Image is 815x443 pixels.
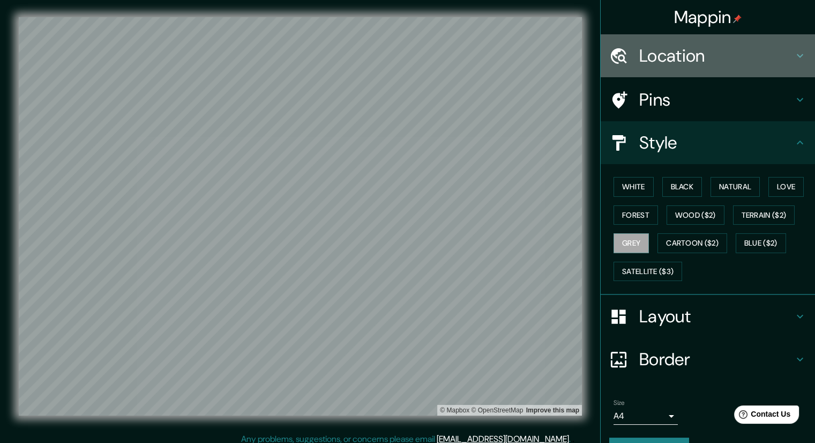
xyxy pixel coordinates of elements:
[657,233,727,253] button: Cartoon ($2)
[662,177,702,197] button: Black
[601,338,815,381] div: Border
[733,14,742,23] img: pin-icon.png
[614,205,658,225] button: Forest
[614,233,649,253] button: Grey
[601,121,815,164] div: Style
[639,89,794,110] h4: Pins
[614,398,625,408] label: Size
[674,6,742,28] h4: Mappin
[639,45,794,67] h4: Location
[526,407,579,414] a: Map feedback
[733,205,795,225] button: Terrain ($2)
[711,177,760,197] button: Natural
[639,349,794,370] h4: Border
[614,408,678,425] div: A4
[720,401,803,431] iframe: Help widget launcher
[440,407,469,414] a: Mapbox
[601,34,815,77] div: Location
[639,306,794,327] h4: Layout
[601,78,815,121] div: Pins
[614,262,682,282] button: Satellite ($3)
[471,407,523,414] a: OpenStreetMap
[667,205,724,225] button: Wood ($2)
[736,233,786,253] button: Blue ($2)
[601,295,815,338] div: Layout
[19,17,582,416] canvas: Map
[768,177,804,197] button: Love
[614,177,654,197] button: White
[639,132,794,153] h4: Style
